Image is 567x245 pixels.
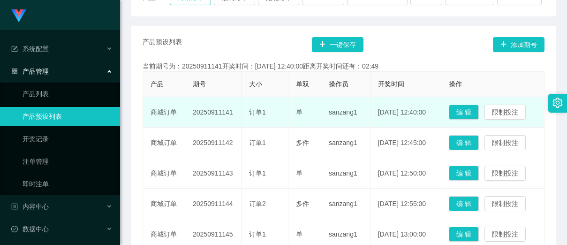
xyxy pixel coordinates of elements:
[11,203,49,210] span: 内容中心
[484,166,526,181] button: 限制投注
[11,45,49,53] span: 系统配置
[23,107,113,126] a: 产品预设列表
[11,46,18,52] i: 图标: form
[11,68,49,75] span: 产品管理
[23,84,113,103] a: 产品列表
[493,37,544,52] button: 图标: plus添加期号
[11,225,49,233] span: 数据中心
[151,80,164,88] span: 产品
[185,97,242,128] td: 20250911141
[370,158,441,189] td: [DATE] 12:50:00
[484,105,526,120] button: 限制投注
[249,80,262,88] span: 大小
[143,128,185,158] td: 商城订单
[484,227,526,242] button: 限制投注
[11,226,18,232] i: 图标: check-circle-o
[185,128,242,158] td: 20250911142
[321,158,370,189] td: sanzang1
[11,68,18,75] i: 图标: appstore-o
[449,80,462,88] span: 操作
[296,108,302,116] span: 单
[185,158,242,189] td: 20250911143
[143,189,185,219] td: 商城订单
[484,135,526,150] button: 限制投注
[449,227,479,242] button: 编 辑
[143,61,544,71] div: 当前期号为：20250911141开奖时间：[DATE] 12:40:00距离开奖时间还有：02:49
[143,37,182,52] span: 产品预设列表
[321,189,370,219] td: sanzang1
[249,108,266,116] span: 订单1
[143,97,185,128] td: 商城订单
[296,230,302,238] span: 单
[11,9,26,23] img: logo.9652507e.png
[249,169,266,177] span: 订单1
[23,175,113,193] a: 即时注单
[312,37,363,52] button: 图标: plus一键保存
[449,166,479,181] button: 编 辑
[23,152,113,171] a: 注单管理
[449,135,479,150] button: 编 辑
[193,80,206,88] span: 期号
[249,200,266,207] span: 订单2
[370,128,441,158] td: [DATE] 12:45:00
[143,158,185,189] td: 商城订单
[249,230,266,238] span: 订单1
[249,139,266,146] span: 订单1
[321,128,370,158] td: sanzang1
[296,139,309,146] span: 多件
[449,196,479,211] button: 编 辑
[321,97,370,128] td: sanzang1
[552,98,563,108] i: 图标: setting
[185,189,242,219] td: 20250911144
[370,189,441,219] td: [DATE] 12:55:00
[23,130,113,148] a: 开奖记录
[296,200,309,207] span: 多件
[484,196,526,211] button: 限制投注
[11,203,18,210] i: 图标: profile
[370,97,441,128] td: [DATE] 12:40:00
[329,80,348,88] span: 操作员
[296,169,302,177] span: 单
[378,80,404,88] span: 开奖时间
[296,80,309,88] span: 单双
[449,105,479,120] button: 编 辑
